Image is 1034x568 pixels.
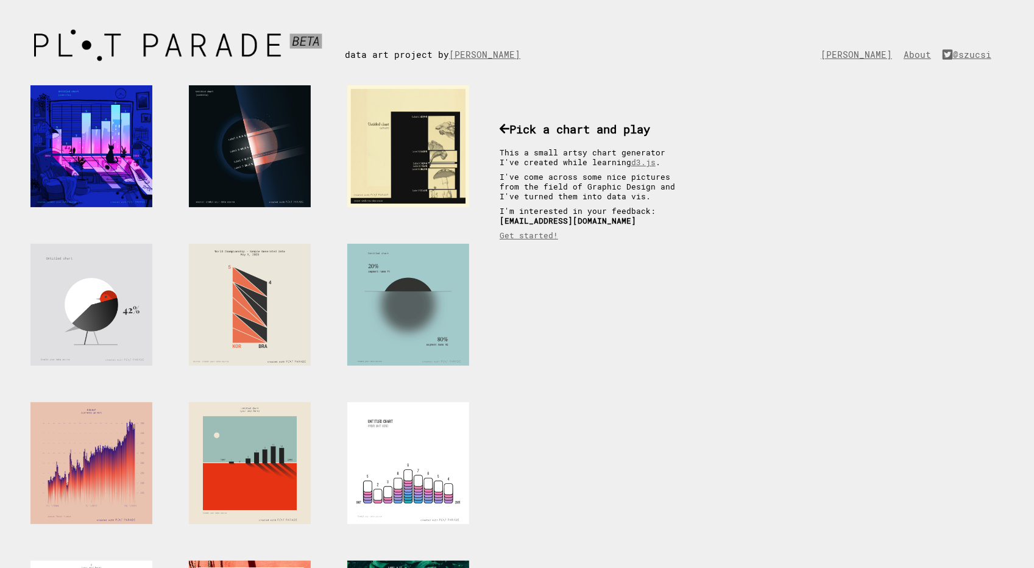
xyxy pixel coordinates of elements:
b: [EMAIL_ADDRESS][DOMAIN_NAME] [500,216,636,225]
p: I'm interested in your feedback: [500,206,689,225]
a: d3.js [631,157,656,167]
p: I've come across some nice pictures from the field of Graphic Design and I've turned them into da... [500,172,689,201]
a: [PERSON_NAME] [449,49,526,60]
p: This a small artsy chart generator I've created while learning . [500,147,689,167]
a: [PERSON_NAME] [821,49,898,60]
a: Get started! [500,230,558,240]
h3: Pick a chart and play [500,121,689,137]
div: data art project by [345,24,539,60]
a: About [904,49,937,60]
a: @szucsi [943,49,997,60]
